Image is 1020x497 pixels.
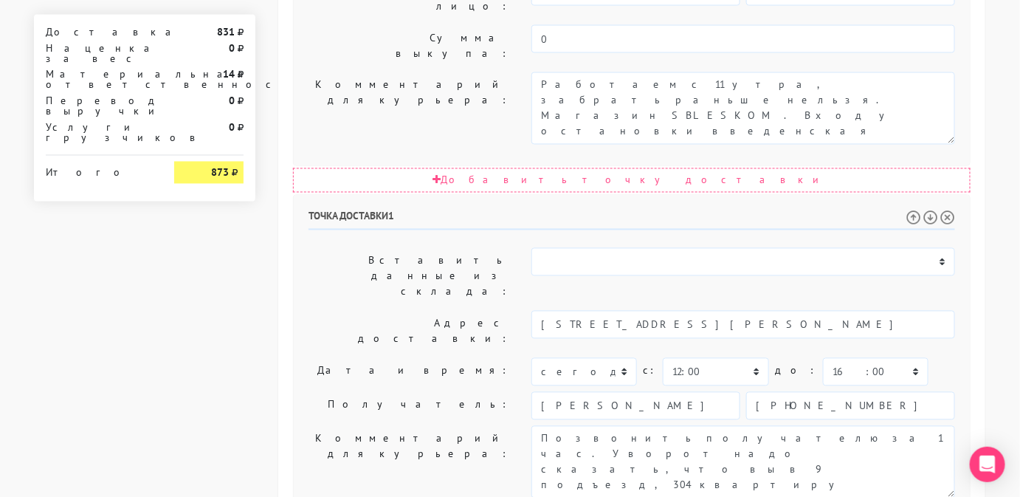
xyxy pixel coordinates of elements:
div: Услуги грузчиков [35,123,163,143]
label: Комментарий для курьера: [297,72,520,145]
label: Сумма выкупа: [297,25,520,66]
label: до: [775,358,817,384]
label: Вставить данные из склада: [297,248,520,305]
div: Итого [46,162,152,178]
label: Дата и время: [297,358,520,386]
input: Телефон [746,392,955,420]
strong: 0 [229,95,235,108]
label: Получатель: [297,392,520,420]
strong: 831 [217,25,235,38]
div: Добавить точку доставки [293,168,971,193]
div: Перевод выручки [35,96,163,117]
div: Доставка [35,27,163,37]
strong: 0 [229,121,235,134]
label: Адрес доставки: [297,311,520,352]
span: 1 [388,210,394,223]
div: Наценка за вес [35,43,163,64]
label: c: [643,358,657,384]
h6: Точка доставки [309,210,955,230]
div: Материальная ответственность [35,69,163,90]
strong: 873 [211,166,229,179]
div: Open Intercom Messenger [970,447,1005,482]
input: Имя [531,392,740,420]
strong: 14 [223,68,235,81]
strong: 0 [229,41,235,55]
